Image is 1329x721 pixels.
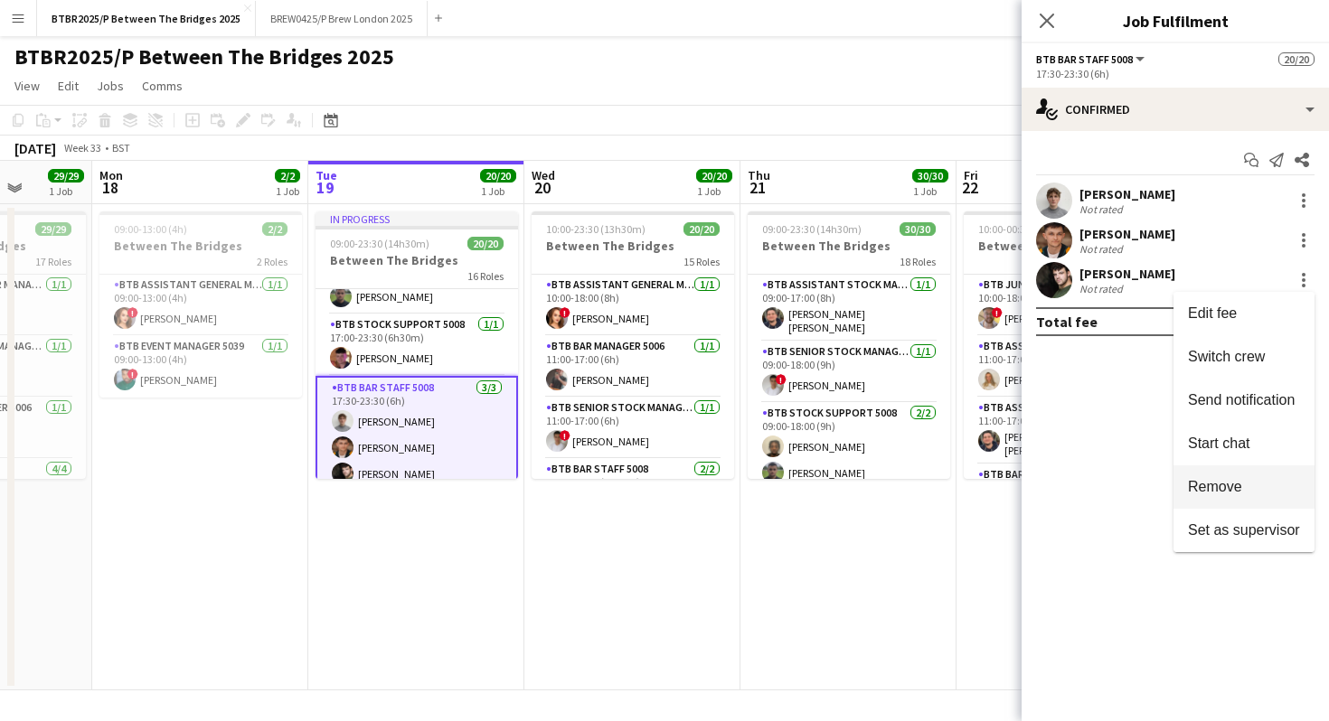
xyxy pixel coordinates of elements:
[1188,435,1249,451] span: Start chat
[1188,305,1237,321] span: Edit fee
[1173,422,1315,465] button: Start chat
[1173,335,1315,379] button: Switch crew
[1188,349,1265,364] span: Switch crew
[1188,479,1242,494] span: Remove
[1188,392,1295,407] span: Send notification
[1173,509,1315,552] button: Set as supervisor
[1173,379,1315,422] button: Send notification
[1173,465,1315,509] button: Remove
[1173,292,1315,335] button: Edit fee
[1188,522,1300,538] span: Set as supervisor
